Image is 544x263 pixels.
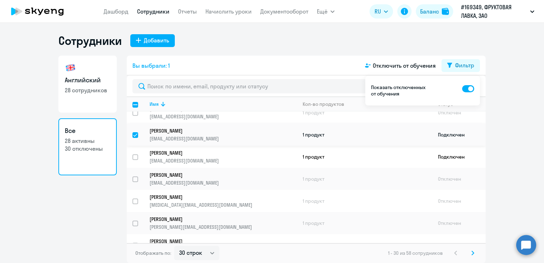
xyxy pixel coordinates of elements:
[150,216,287,222] p: [PERSON_NAME]
[144,36,169,45] div: Добавить
[178,8,197,15] a: Отчеты
[150,172,287,178] p: [PERSON_NAME]
[455,61,474,69] div: Фильтр
[150,194,287,200] p: [PERSON_NAME]
[432,168,486,190] td: Отключен
[65,62,76,73] img: english
[303,101,344,107] div: Кол-во продуктов
[58,118,117,175] a: Все28 активны30 отключены
[297,168,432,190] td: 1 продукт
[416,4,453,19] button: Балансbalance
[150,194,297,208] a: [PERSON_NAME][MEDICAL_DATA][EMAIL_ADDRESS][DOMAIN_NAME]
[65,145,110,153] p: 30 отключены
[461,3,527,20] p: #169349, ФРУКТОВАЯ ЛАВКА, ЗАО
[432,102,486,124] td: Отключен
[420,7,439,16] div: Баланс
[130,34,175,47] button: Добавить
[65,126,110,135] h3: Все
[150,128,297,142] a: [PERSON_NAME][EMAIL_ADDRESS][DOMAIN_NAME]
[438,101,485,107] div: Статус
[65,86,110,94] p: 28 сотрудников
[371,84,427,97] p: Показать отключенных от обучения
[317,4,335,19] button: Ещё
[297,234,432,256] td: 1 продукт
[205,8,252,15] a: Начислить уроки
[150,105,297,120] a: [PERSON_NAME][EMAIL_ADDRESS][DOMAIN_NAME]
[150,238,287,244] p: [PERSON_NAME]
[432,234,486,256] td: Подключен
[58,56,117,113] a: Английский28 сотрудников
[150,150,297,164] a: [PERSON_NAME][EMAIL_ADDRESS][DOMAIN_NAME]
[432,212,486,234] td: Отключен
[150,238,297,252] a: [PERSON_NAME][EMAIL_ADDRESS][DOMAIN_NAME]
[297,146,432,168] td: 1 продукт
[137,8,169,15] a: Сотрудники
[432,146,486,168] td: Подключен
[132,79,480,93] input: Поиск по имени, email, продукту или статусу
[150,113,297,120] p: [EMAIL_ADDRESS][DOMAIN_NAME]
[317,7,328,16] span: Ещё
[58,33,122,48] h1: Сотрудники
[375,7,381,16] span: RU
[260,8,308,15] a: Документооборот
[432,190,486,212] td: Отключен
[457,3,538,20] button: #169349, ФРУКТОВАЯ ЛАВКА, ЗАО
[303,101,432,107] div: Кол-во продуктов
[441,59,480,72] button: Фильтр
[150,202,297,208] p: [MEDICAL_DATA][EMAIL_ADDRESS][DOMAIN_NAME]
[65,76,110,85] h3: Английский
[150,180,297,186] p: [EMAIL_ADDRESS][DOMAIN_NAME]
[150,135,297,142] p: [EMAIL_ADDRESS][DOMAIN_NAME]
[65,137,110,145] p: 28 активны
[442,8,449,15] img: balance
[297,212,432,234] td: 1 продукт
[150,128,287,134] p: [PERSON_NAME]
[297,190,432,212] td: 1 продукт
[150,172,297,186] a: [PERSON_NAME][EMAIL_ADDRESS][DOMAIN_NAME]
[388,250,443,256] span: 1 - 30 из 58 сотрудников
[297,124,432,146] td: 1 продукт
[370,4,393,19] button: RU
[150,158,297,164] p: [EMAIL_ADDRESS][DOMAIN_NAME]
[150,216,297,230] a: [PERSON_NAME][PERSON_NAME][EMAIL_ADDRESS][DOMAIN_NAME]
[150,150,287,156] p: [PERSON_NAME]
[104,8,129,15] a: Дашборд
[150,101,159,107] div: Имя
[132,61,170,70] span: Вы выбрали: 1
[432,124,486,146] td: Подключен
[150,224,297,230] p: [PERSON_NAME][EMAIL_ADDRESS][DOMAIN_NAME]
[135,250,171,256] span: Отображать по:
[297,102,432,124] td: 1 продукт
[373,61,436,70] span: Отключить от обучения
[150,101,297,107] div: Имя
